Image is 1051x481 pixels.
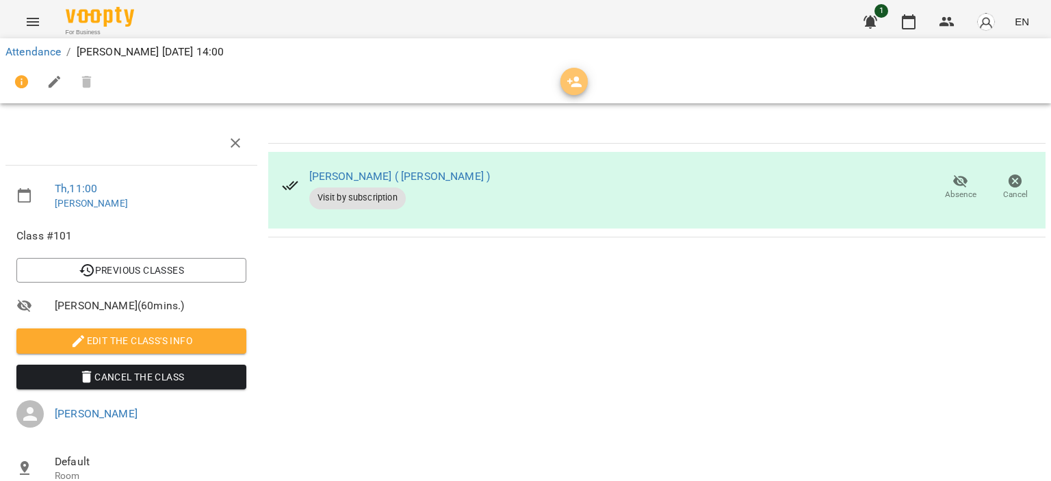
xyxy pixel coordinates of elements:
li: / [66,44,70,60]
button: Edit the class's Info [16,328,246,353]
span: Visit by subscription [309,192,406,204]
span: For Business [66,28,134,37]
nav: breadcrumb [5,44,1046,60]
img: Voopty Logo [66,7,134,27]
span: Default [55,454,246,470]
p: [PERSON_NAME] [DATE] 14:00 [77,44,224,60]
button: Cancel [988,168,1043,207]
span: Previous Classes [27,262,235,278]
span: EN [1015,14,1029,29]
button: Cancel the class [16,365,246,389]
img: avatar_s.png [976,12,996,31]
a: [PERSON_NAME] ( [PERSON_NAME] ) [309,170,491,183]
a: [PERSON_NAME] [55,198,128,209]
a: Th , 11:00 [55,182,97,195]
button: EN [1009,9,1035,34]
button: Menu [16,5,49,38]
span: Absence [945,189,976,200]
a: [PERSON_NAME] [55,407,138,420]
span: 1 [874,4,888,18]
span: Cancel the class [27,369,235,385]
button: Absence [933,168,988,207]
span: Cancel [1003,189,1028,200]
button: Previous Classes [16,258,246,283]
span: Edit the class's Info [27,333,235,349]
span: Class #101 [16,228,246,244]
a: Attendance [5,45,61,58]
span: [PERSON_NAME] ( 60 mins. ) [55,298,246,314]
